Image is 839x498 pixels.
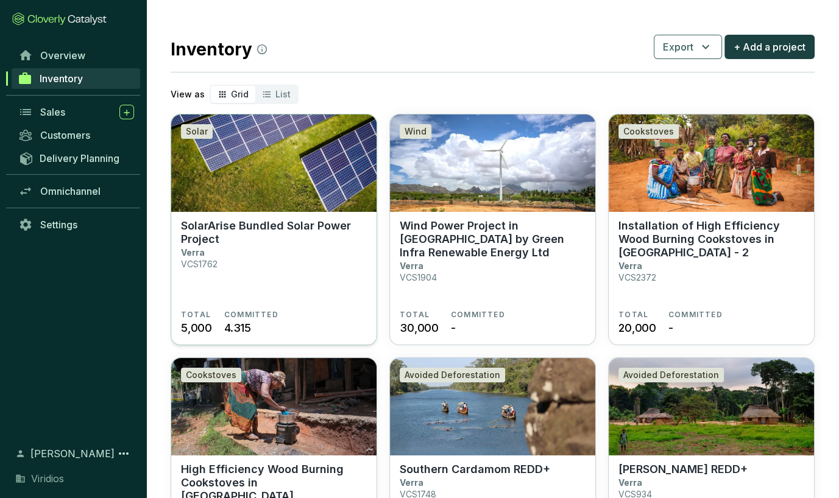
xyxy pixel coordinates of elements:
[390,114,595,212] img: Wind Power Project in Tamil Nadu by Green Infra Renewable Energy Ltd
[618,124,679,139] div: Cookstoves
[40,129,90,141] span: Customers
[668,320,673,336] span: -
[668,310,723,320] span: COMMITTED
[181,320,212,336] span: 5,000
[734,40,805,54] span: + Add a project
[400,320,439,336] span: 30,000
[400,219,586,259] p: Wind Power Project in [GEOGRAPHIC_DATA] by Green Infra Renewable Energy Ltd
[12,68,140,89] a: Inventory
[12,148,140,168] a: Delivery Planning
[400,272,437,282] p: VCS1904
[618,368,724,382] div: Avoided Deforestation
[171,37,267,62] h2: Inventory
[400,477,423,488] p: Verra
[231,89,249,99] span: Grid
[654,35,722,59] button: Export
[400,261,423,271] p: Verra
[12,45,140,66] a: Overview
[181,368,241,382] div: Cookstoves
[12,102,140,122] a: Sales
[609,114,814,212] img: Installation of High Efficiency Wood Burning Cookstoves in Malawi - 2
[618,261,642,271] p: Verra
[12,214,140,235] a: Settings
[618,310,648,320] span: TOTAL
[400,310,430,320] span: TOTAL
[400,368,505,382] div: Avoided Deforestation
[724,35,815,59] button: + Add a project
[400,463,550,476] p: Southern Cardamom REDD+
[171,114,377,345] a: SolarArise Bundled Solar Power ProjectSolarSolarArise Bundled Solar Power ProjectVerraVCS1762TOTA...
[40,106,65,118] span: Sales
[400,124,431,139] div: Wind
[618,272,656,282] p: VCS2372
[181,124,213,139] div: Solar
[181,219,367,246] p: SolarArise Bundled Solar Power Project
[171,114,377,212] img: SolarArise Bundled Solar Power Project
[224,320,251,336] span: 4.315
[210,85,299,104] div: segmented control
[181,259,218,269] p: VCS1762
[618,219,804,259] p: Installation of High Efficiency Wood Burning Cookstoves in [GEOGRAPHIC_DATA] - 2
[31,471,64,486] span: Viridios
[389,114,596,345] a: Wind Power Project in Tamil Nadu by Green Infra Renewable Energy LtdWindWind Power Project in [GE...
[40,72,83,85] span: Inventory
[618,320,656,336] span: 20,000
[12,125,140,146] a: Customers
[40,49,85,61] span: Overview
[608,114,815,345] a: Installation of High Efficiency Wood Burning Cookstoves in Malawi - 2CookstovesInstallation of Hi...
[224,310,278,320] span: COMMITTED
[390,358,595,455] img: Southern Cardamom REDD+
[171,88,205,100] p: View as
[609,358,814,455] img: Mai Ndombe REDD+
[663,40,693,54] span: Export
[181,310,211,320] span: TOTAL
[171,358,377,455] img: High Efficiency Wood Burning Cookstoves in Zimbabwe
[40,219,77,231] span: Settings
[451,320,456,336] span: -
[275,89,291,99] span: List
[40,185,101,197] span: Omnichannel
[618,463,748,476] p: [PERSON_NAME] REDD+
[40,152,119,164] span: Delivery Planning
[30,446,115,461] span: [PERSON_NAME]
[181,247,205,258] p: Verra
[618,477,642,488] p: Verra
[451,310,505,320] span: COMMITTED
[12,181,140,202] a: Omnichannel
